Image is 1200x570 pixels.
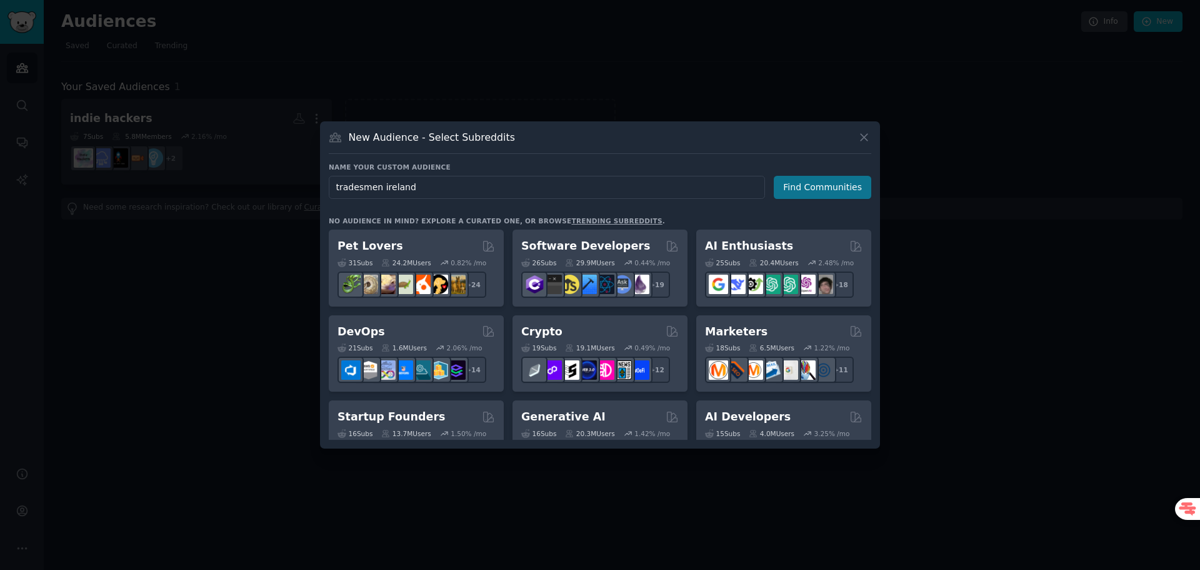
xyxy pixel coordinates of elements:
img: bigseo [726,360,746,380]
img: 0xPolygon [542,360,562,380]
div: 15 Sub s [705,429,740,438]
div: 20.4M Users [749,258,798,267]
img: PetAdvice [429,275,448,294]
img: ballpython [359,275,378,294]
div: 1.42 % /mo [634,429,670,438]
div: 4.0M Users [749,429,794,438]
div: 19 Sub s [521,344,556,352]
img: csharp [525,275,544,294]
img: GoogleGeminiAI [709,275,728,294]
img: platformengineering [411,360,431,380]
img: herpetology [341,275,361,294]
div: 19.1M Users [565,344,614,352]
h2: Software Developers [521,238,650,254]
div: 13.7M Users [381,429,431,438]
div: + 24 [460,272,486,298]
h2: Crypto [521,324,562,340]
img: learnjavascript [560,275,579,294]
img: defi_ [630,360,649,380]
img: defiblockchain [595,360,614,380]
input: Pick a short name, like "Digital Marketers" or "Movie-Goers" [329,176,765,199]
div: + 12 [644,357,670,383]
div: 16 Sub s [521,429,556,438]
div: 3.25 % /mo [814,429,850,438]
h2: AI Developers [705,409,791,425]
div: No audience in mind? Explore a curated one, or browse . [329,216,665,225]
img: ArtificalIntelligence [814,275,833,294]
img: iOSProgramming [577,275,597,294]
h2: Marketers [705,324,767,340]
div: 20.3M Users [565,429,614,438]
img: AItoolsCatalog [744,275,763,294]
div: 18 Sub s [705,344,740,352]
img: googleads [779,360,798,380]
div: 29.9M Users [565,258,614,267]
img: Emailmarketing [761,360,781,380]
img: web3 [577,360,597,380]
img: elixir [630,275,649,294]
a: trending subreddits [571,217,662,225]
img: turtle [394,275,413,294]
img: content_marketing [709,360,728,380]
div: 0.44 % /mo [634,258,670,267]
div: 31 Sub s [337,258,372,267]
img: ethstaker [560,360,579,380]
h3: Name your custom audience [329,163,871,171]
div: 1.50 % /mo [451,429,486,438]
div: 21 Sub s [337,344,372,352]
h2: Generative AI [521,409,606,425]
img: reactnative [595,275,614,294]
img: ethfinance [525,360,544,380]
div: 24.2M Users [381,258,431,267]
img: OnlineMarketing [814,360,833,380]
div: 2.48 % /mo [818,258,854,267]
img: AskMarketing [744,360,763,380]
img: MarketingResearch [796,360,816,380]
div: 26 Sub s [521,258,556,267]
img: software [542,275,562,294]
img: PlatformEngineers [446,360,466,380]
img: cockatiel [411,275,431,294]
div: 1.6M Users [381,344,427,352]
h2: AI Enthusiasts [705,238,793,254]
img: AWS_Certified_Experts [359,360,378,380]
h2: Pet Lovers [337,238,403,254]
div: 2.06 % /mo [447,344,482,352]
img: DevOpsLinks [394,360,413,380]
div: 6.5M Users [749,344,794,352]
div: + 14 [460,357,486,383]
img: CryptoNews [612,360,632,380]
div: 0.49 % /mo [634,344,670,352]
h2: DevOps [337,324,385,340]
img: aws_cdk [429,360,448,380]
img: DeepSeek [726,275,746,294]
h3: New Audience - Select Subreddits [349,131,515,144]
img: azuredevops [341,360,361,380]
button: Find Communities [774,176,871,199]
img: AskComputerScience [612,275,632,294]
img: chatgpt_prompts_ [779,275,798,294]
img: OpenAIDev [796,275,816,294]
img: leopardgeckos [376,275,396,294]
div: 25 Sub s [705,258,740,267]
div: + 18 [827,272,854,298]
img: dogbreed [446,275,466,294]
h2: Startup Founders [337,409,445,425]
img: chatgpt_promptDesign [761,275,781,294]
img: Docker_DevOps [376,360,396,380]
div: 0.82 % /mo [451,258,486,267]
div: 16 Sub s [337,429,372,438]
div: + 19 [644,272,670,298]
div: 1.22 % /mo [814,344,850,352]
div: + 11 [827,357,854,383]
